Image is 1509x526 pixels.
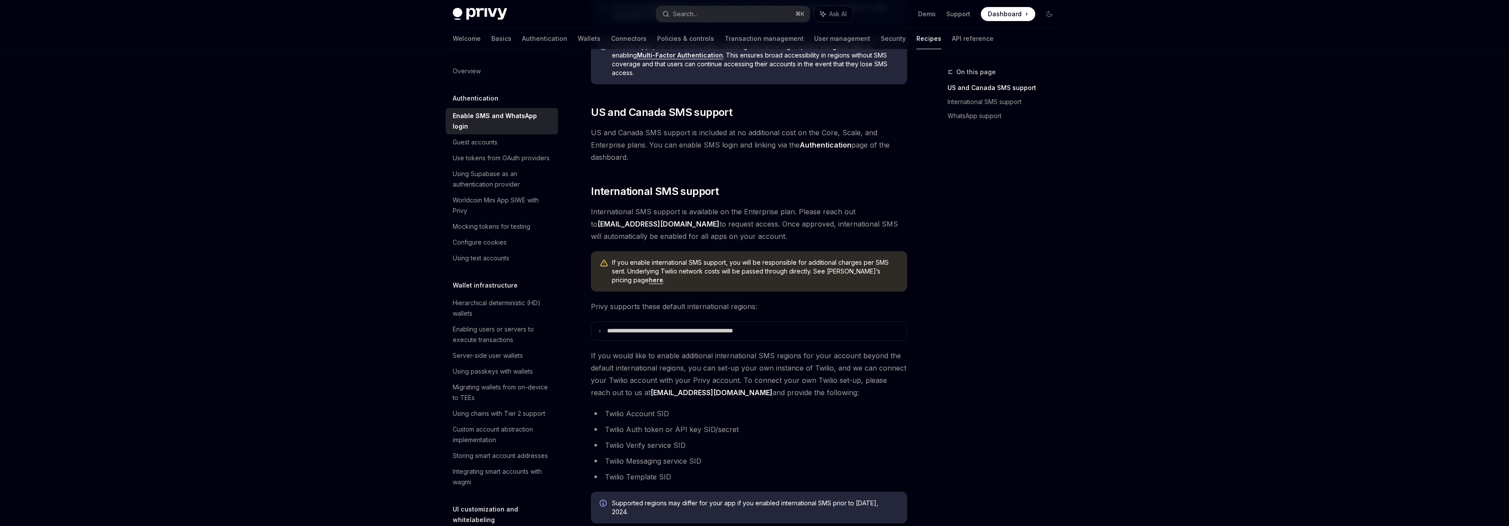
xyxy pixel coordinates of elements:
[446,321,558,348] a: Enabling users or servers to execute transactions
[600,500,608,508] svg: Info
[881,28,906,49] a: Security
[591,349,907,399] span: If you would like to enable additional international SMS regions for your account beyond the defa...
[446,166,558,192] a: Using Supabase as an authentication provider
[591,205,907,242] span: International SMS support is available on the Enterprise plan. Please reach out to to request acc...
[453,466,553,487] div: Integrating smart accounts with wagmi
[453,8,507,20] img: dark logo
[453,366,533,377] div: Using passkeys with wallets
[453,237,507,248] div: Configure cookies
[814,28,870,49] a: User management
[591,407,907,420] li: Twilio Account SID
[491,28,511,49] a: Basics
[446,192,558,219] a: Worldcoin Mini App SIWE with Privy
[591,423,907,436] li: Twilio Auth token or API key SID/secret
[453,408,545,419] div: Using chains with Tier 2 support
[446,108,558,134] a: Enable SMS and WhatsApp login
[918,10,936,18] a: Demo
[446,348,558,364] a: Server-side user wallets
[612,258,898,285] span: If you enable international SMS support, you will be responsible for additional charges per SMS s...
[673,9,697,19] div: Search...
[446,63,558,79] a: Overview
[591,455,907,467] li: Twilio Messaging service SID
[453,66,481,76] div: Overview
[649,276,663,284] a: here
[453,280,518,291] h5: Wallet infrastructure
[916,28,941,49] a: Recipes
[453,324,553,345] div: Enabling users or servers to execute transactions
[591,105,732,119] span: US and Canada SMS support
[453,111,553,132] div: Enable SMS and WhatsApp login
[795,11,805,18] span: ⌘ K
[453,221,530,232] div: Mocking tokens for testing
[948,109,1063,123] a: WhatsApp support
[446,250,558,266] a: Using test accounts
[591,300,907,313] span: Privy supports these default international regions:
[453,504,558,525] h5: UI customization and whitelabeling
[948,95,1063,109] a: International SMS support
[453,153,550,163] div: Use tokens from OAuth providers
[612,42,898,77] span: For most apps, we recommend either including alternative login options alongside SMS or enabling ...
[800,141,851,149] strong: Authentication
[446,379,558,406] a: Migrating wallets from on-device to TEEs
[600,259,608,268] svg: Warning
[446,422,558,448] a: Custom account abstraction implementation
[946,10,970,18] a: Support
[956,67,996,77] span: On this page
[814,6,853,22] button: Ask AI
[453,298,553,319] div: Hierarchical deterministic (HD) wallets
[453,137,497,148] div: Guest accounts
[611,28,647,49] a: Connectors
[453,28,481,49] a: Welcome
[591,126,907,163] span: US and Canada SMS support is included at no additional cost on the Core, Scale, and Enterprise pl...
[446,295,558,321] a: Hierarchical deterministic (HD) wallets
[829,10,847,18] span: Ask AI
[453,253,509,263] div: Using test accounts
[657,28,714,49] a: Policies & controls
[591,184,719,198] span: International SMS support
[446,234,558,250] a: Configure cookies
[453,169,553,190] div: Using Supabase as an authentication provider
[597,220,719,229] a: [EMAIL_ADDRESS][DOMAIN_NAME]
[522,28,567,49] a: Authentication
[453,93,498,104] h5: Authentication
[1042,7,1056,21] button: Toggle dark mode
[988,10,1022,18] span: Dashboard
[453,450,548,461] div: Storing smart account addresses
[948,81,1063,95] a: US and Canada SMS support
[637,51,723,59] a: Multi-Factor Authentication
[453,350,523,361] div: Server-side user wallets
[591,439,907,451] li: Twilio Verify service SID
[591,471,907,483] li: Twilio Template SID
[446,464,558,490] a: Integrating smart accounts with wagmi
[446,150,558,166] a: Use tokens from OAuth providers
[656,6,810,22] button: Search...⌘K
[651,388,772,397] a: [EMAIL_ADDRESS][DOMAIN_NAME]
[952,28,994,49] a: API reference
[453,195,553,216] div: Worldcoin Mini App SIWE with Privy
[612,499,898,516] span: Supported regions may differ for your app if you enabled international SMS prior to [DATE], 2024.
[446,406,558,422] a: Using chains with Tier 2 support
[578,28,601,49] a: Wallets
[446,448,558,464] a: Storing smart account addresses
[981,7,1035,21] a: Dashboard
[725,28,804,49] a: Transaction management
[446,134,558,150] a: Guest accounts
[453,382,553,403] div: Migrating wallets from on-device to TEEs
[446,364,558,379] a: Using passkeys with wallets
[446,219,558,234] a: Mocking tokens for testing
[453,424,553,445] div: Custom account abstraction implementation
